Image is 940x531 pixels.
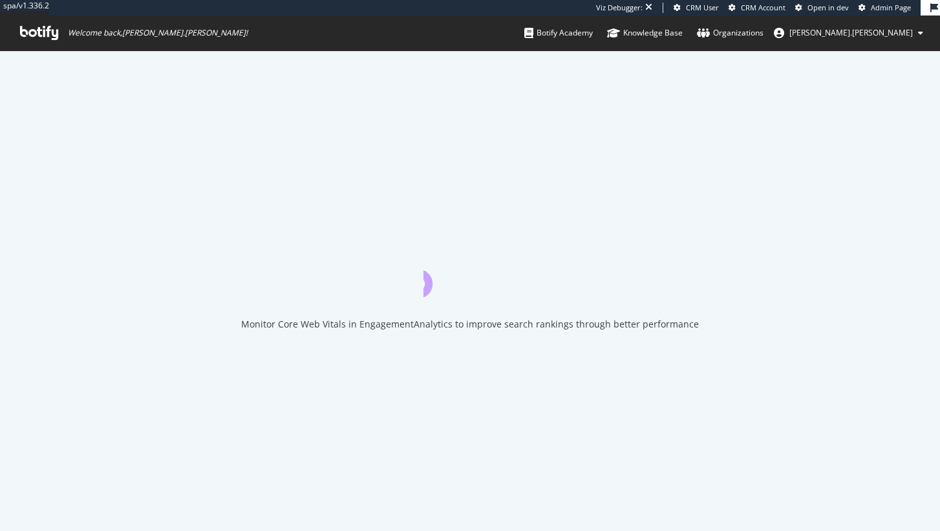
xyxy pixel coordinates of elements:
a: Botify Academy [524,16,593,50]
a: CRM User [674,3,719,13]
div: Botify Academy [524,26,593,39]
div: Knowledge Base [607,26,683,39]
span: Admin Page [871,3,911,12]
div: Monitor Core Web Vitals in EngagementAnalytics to improve search rankings through better performance [241,318,699,331]
button: [PERSON_NAME].[PERSON_NAME] [764,23,934,43]
a: CRM Account [729,3,785,13]
div: Organizations [697,26,764,39]
div: Viz Debugger: [596,3,643,13]
span: Welcome back, [PERSON_NAME].[PERSON_NAME] ! [68,28,248,38]
span: jessica.jordan [789,27,913,38]
a: Open in dev [795,3,849,13]
div: animation [423,251,517,297]
a: Knowledge Base [607,16,683,50]
a: Organizations [697,16,764,50]
span: Open in dev [807,3,849,12]
a: Admin Page [859,3,911,13]
span: CRM Account [741,3,785,12]
span: CRM User [686,3,719,12]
